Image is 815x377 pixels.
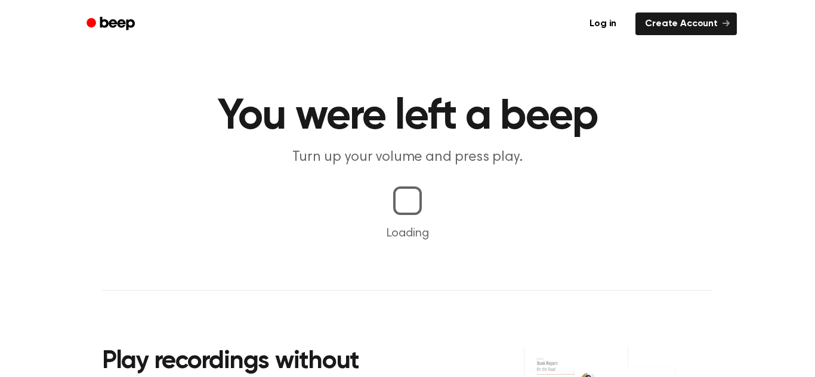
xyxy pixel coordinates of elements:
p: Turn up your volume and press play. [178,148,637,167]
a: Log in [578,10,628,38]
a: Beep [78,13,146,36]
h1: You were left a beep [102,95,713,138]
p: Loading [14,225,801,242]
a: Create Account [635,13,737,35]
